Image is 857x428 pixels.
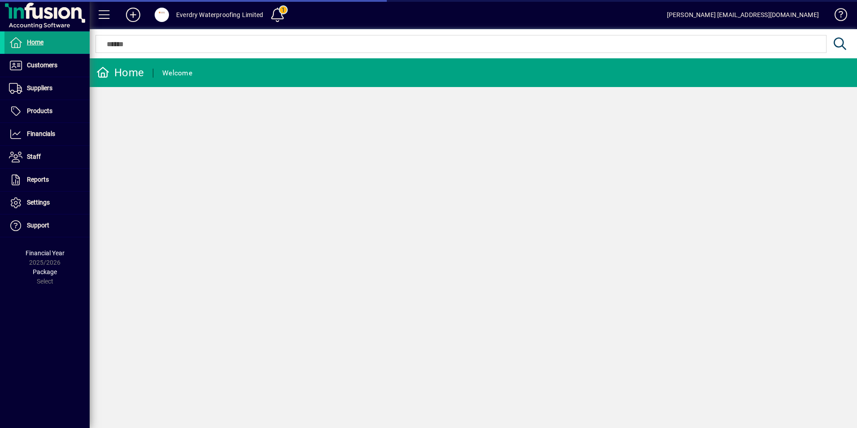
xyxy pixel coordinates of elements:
a: Suppliers [4,77,90,100]
button: Profile [147,7,176,23]
a: Products [4,100,90,122]
div: Everdry Waterproofing Limited [176,8,263,22]
a: Support [4,214,90,237]
a: Reports [4,169,90,191]
a: Knowledge Base [828,2,846,31]
div: [PERSON_NAME] [EMAIL_ADDRESS][DOMAIN_NAME] [667,8,819,22]
span: Financial Year [26,249,65,257]
span: Settings [27,199,50,206]
button: Add [119,7,147,23]
span: Package [33,268,57,275]
span: Financials [27,130,55,137]
span: Home [27,39,43,46]
span: Suppliers [27,84,52,92]
span: Reports [27,176,49,183]
a: Staff [4,146,90,168]
a: Settings [4,192,90,214]
span: Customers [27,61,57,69]
span: Staff [27,153,41,160]
span: Support [27,222,49,229]
div: Welcome [162,66,192,80]
a: Customers [4,54,90,77]
div: Home [96,66,144,80]
a: Financials [4,123,90,145]
span: Products [27,107,52,114]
